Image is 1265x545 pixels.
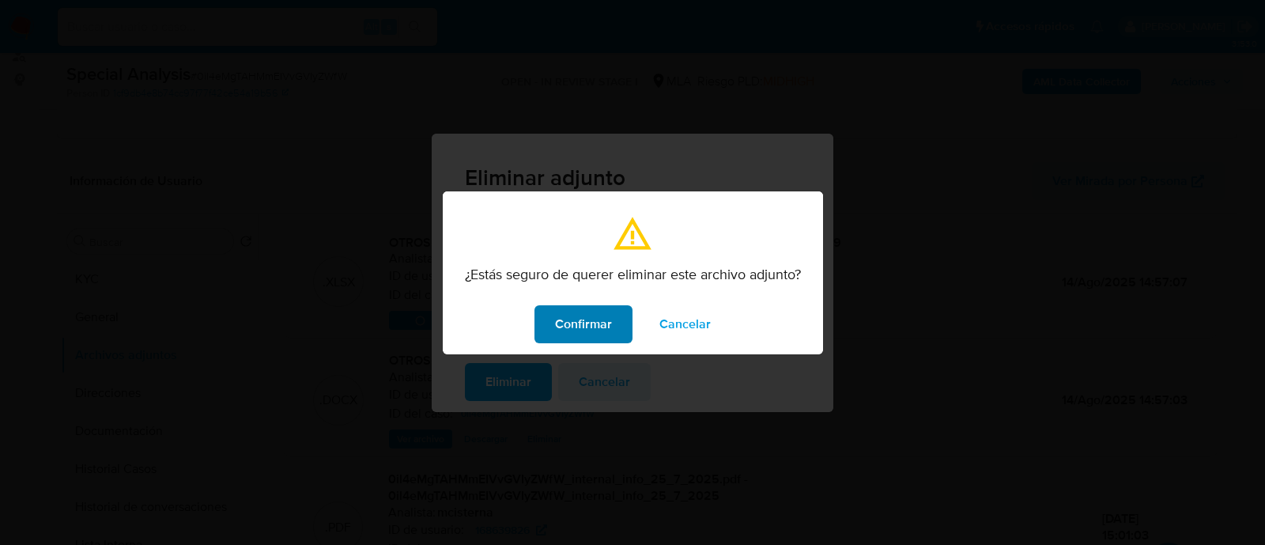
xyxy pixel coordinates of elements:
p: ¿Estás seguro de querer eliminar este archivo adjunto? [465,266,801,283]
div: modal_confirmation.title [443,191,823,354]
span: Cancelar [659,307,711,342]
span: Confirmar [555,307,612,342]
button: modal_confirmation.cancel [639,305,731,343]
button: modal_confirmation.confirm [534,305,632,343]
